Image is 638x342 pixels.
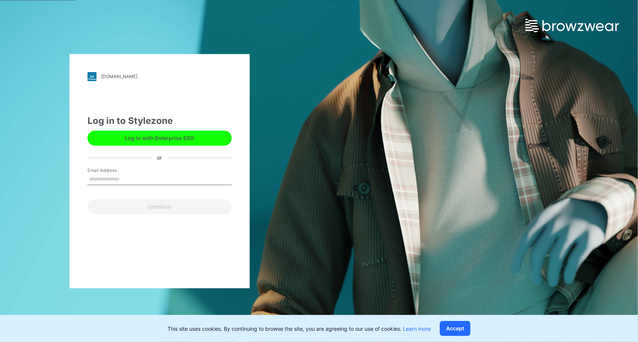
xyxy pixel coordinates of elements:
a: Learn more [403,325,431,332]
a: [DOMAIN_NAME] [87,72,232,81]
div: or [151,154,168,162]
p: This site uses cookies. By continuing to browse the site, you are agreeing to our use of cookies. [167,325,431,333]
button: Log in with Enterprise SSO [87,131,232,146]
img: stylezone-logo.562084cfcfab977791bfbf7441f1a819.svg [87,72,97,81]
button: Accept [440,321,471,336]
label: Email Address [87,167,140,174]
div: [DOMAIN_NAME] [101,74,137,79]
div: Log in to Stylezone [87,114,232,128]
img: browzwear-logo.e42bd6dac1945053ebaf764b6aa21510.svg [525,19,619,32]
